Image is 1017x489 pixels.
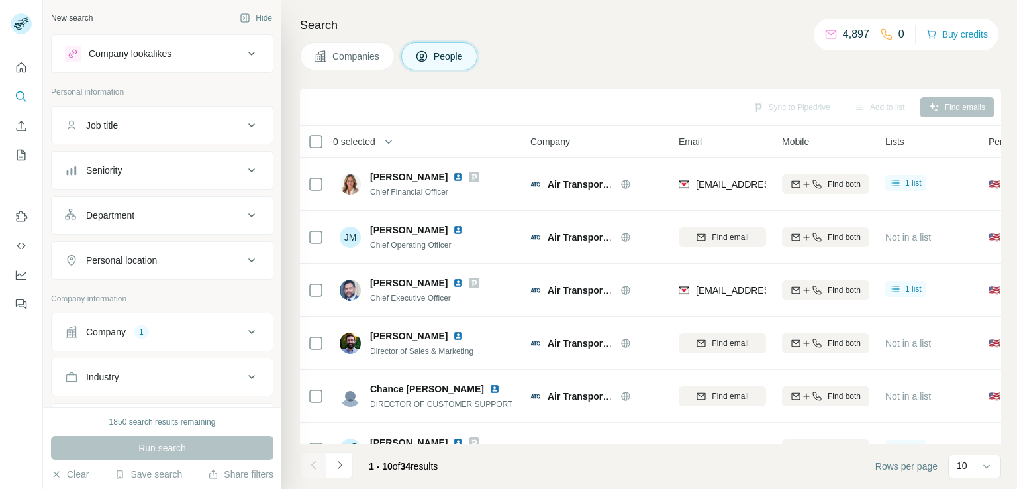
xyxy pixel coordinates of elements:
[530,444,541,455] img: Logo of Air Transport Components
[86,164,122,177] div: Seniority
[679,135,702,148] span: Email
[782,174,869,194] button: Find both
[905,177,922,189] span: 1 list
[333,135,375,148] span: 0 selected
[52,316,273,348] button: Company1
[340,333,361,354] img: Avatar
[548,232,665,243] span: Air Transport Components
[370,382,484,396] span: Chance [PERSON_NAME]
[52,38,273,70] button: Company lookalikes
[86,209,134,222] div: Department
[11,263,32,287] button: Dashboard
[453,225,463,235] img: LinkedIn logo
[453,331,463,341] img: LinkedIn logo
[434,50,464,63] span: People
[11,56,32,80] button: Quick start
[885,135,904,148] span: Lists
[340,174,361,195] img: Avatar
[530,179,541,190] img: Logo of Air Transport Components
[548,179,665,190] span: Air Transport Components
[828,231,861,243] span: Find both
[782,333,869,353] button: Find both
[679,386,766,406] button: Find email
[679,333,766,353] button: Find email
[230,8,281,28] button: Hide
[51,12,93,24] div: New search
[52,199,273,231] button: Department
[530,338,541,349] img: Logo of Air Transport Components
[828,390,861,402] span: Find both
[52,109,273,141] button: Job title
[11,205,32,229] button: Use Surfe on LinkedIn
[712,390,748,402] span: Find email
[86,119,118,132] div: Job title
[843,27,869,42] p: 4,897
[926,25,988,44] button: Buy credits
[989,284,1000,297] span: 🇺🇸
[696,179,853,190] span: [EMAIL_ADDRESS][DOMAIN_NAME]
[11,234,32,258] button: Use Surfe API
[989,390,1000,403] span: 🇺🇸
[828,178,861,190] span: Find both
[370,276,448,290] span: [PERSON_NAME]
[86,325,126,339] div: Company
[11,85,32,109] button: Search
[530,232,541,243] img: Logo of Air Transport Components
[340,386,361,407] img: Avatar
[679,443,689,456] img: provider findymail logo
[782,280,869,300] button: Find both
[905,283,922,295] span: 1 list
[679,227,766,247] button: Find email
[370,294,451,303] span: Chief Executive Officer
[109,416,216,428] div: 1850 search results remaining
[696,444,853,455] span: [EMAIL_ADDRESS][DOMAIN_NAME]
[52,154,273,186] button: Seniority
[370,241,452,250] span: Chief Operating Officer
[828,443,861,455] span: Find both
[370,329,448,343] span: [PERSON_NAME]
[86,370,119,384] div: Industry
[548,444,665,455] span: Air Transport Components
[905,442,922,454] span: 1 list
[712,231,748,243] span: Find email
[134,326,149,338] div: 1
[208,468,273,481] button: Share filters
[898,27,904,42] p: 0
[11,143,32,167] button: My lists
[885,232,931,243] span: Not in a list
[548,391,665,402] span: Air Transport Components
[989,443,1000,456] span: 🇺🇸
[453,437,463,448] img: LinkedIn logo
[530,285,541,296] img: Logo of Air Transport Components
[453,172,463,182] img: LinkedIn logo
[115,468,182,481] button: Save search
[679,178,689,191] img: provider findymail logo
[393,461,401,472] span: of
[326,452,353,478] button: Navigate to next page
[885,338,931,349] span: Not in a list
[828,337,861,349] span: Find both
[453,278,463,288] img: LinkedIn logo
[51,86,273,98] p: Personal information
[370,347,473,356] span: Director of Sales & Marketing
[401,461,411,472] span: 34
[52,361,273,393] button: Industry
[885,391,931,402] span: Not in a list
[51,293,273,305] p: Company information
[340,280,361,301] img: Avatar
[332,50,381,63] span: Companies
[370,170,448,184] span: [PERSON_NAME]
[52,244,273,276] button: Personal location
[782,439,869,459] button: Find both
[989,231,1000,244] span: 🇺🇸
[370,436,448,449] span: [PERSON_NAME]
[89,47,171,60] div: Company lookalikes
[11,292,32,316] button: Feedback
[957,459,967,472] p: 10
[530,135,570,148] span: Company
[52,406,273,438] button: HQ location
[782,135,809,148] span: Mobile
[370,400,512,409] span: DIRECTOR OF CUSTOMER SUPPORT
[489,384,500,394] img: LinkedIn logo
[548,338,665,349] span: Air Transport Components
